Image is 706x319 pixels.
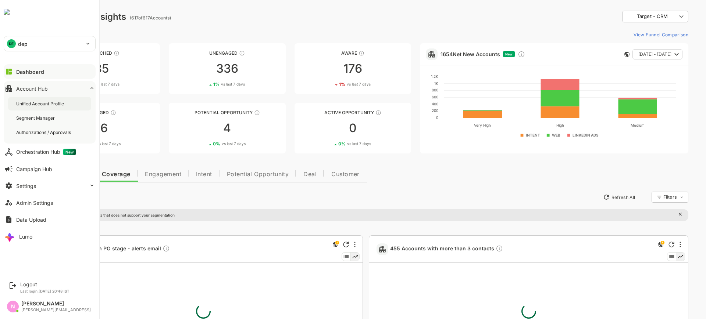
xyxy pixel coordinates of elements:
div: These accounts are warm, further nurturing would qualify them to MQAs [85,110,90,116]
div: DEdep [4,36,95,51]
text: Very High [449,123,466,128]
div: Account Hub [16,86,48,92]
a: AwareThese accounts have just entered the buying cycle and need further nurturing1761%vs last 7 days [269,43,385,94]
a: 1654Net New Accounts [415,51,474,57]
ag: ( 617 of 617 Accounts) [104,15,145,21]
button: Account Hub [4,81,96,96]
button: Lumo [4,229,96,244]
div: These accounts have open opportunities which might be at any of the Sales Stages [350,110,356,116]
a: UnreachedThese accounts have not been engaged with for a defined time period851%vs last 7 days [18,43,134,94]
span: Data Quality and Coverage [25,171,104,177]
div: [PERSON_NAME] [21,301,91,307]
div: These accounts are MQAs and can be passed on to Inside Sales [228,110,234,116]
div: Settings [16,183,36,189]
div: Dashboard Insights [18,11,100,22]
div: Unengaged [143,50,260,56]
div: This is a global insight. Segment selection is not applicable for this view [305,240,314,250]
div: These accounts have just entered the buying cycle and need further nurturing [333,50,339,56]
div: 0 [269,122,385,134]
div: 16 [18,122,134,134]
div: N [7,301,19,312]
div: 1 % [188,81,219,87]
span: Deal [278,171,291,177]
div: 336 [143,63,260,75]
div: Refresh [643,242,649,247]
span: 455 Accounts with more than 3 contacts [364,245,477,253]
text: Medium [605,123,619,127]
div: [PERSON_NAME][EMAIL_ADDRESS] [21,308,91,312]
span: vs last 7 days [195,81,219,87]
a: 455 Accounts with more than 3 contactsDescription not present [364,245,480,253]
div: Target - CRM [602,13,651,20]
div: Dashboard [16,69,44,75]
span: Target - CRM [611,14,642,19]
div: 0 % [313,141,345,146]
button: Orchestration HubNew [4,145,96,159]
span: [DATE] - [DATE] [613,50,646,59]
a: -- Accounts in PO stage - alerts emailDescription not present [39,245,147,253]
button: Settings [4,178,96,193]
div: This card does not support filter and segments [599,52,604,57]
div: 176 [269,63,385,75]
span: vs last 7 days [71,141,95,146]
span: vs last 7 days [70,81,94,87]
div: These accounts have not been engaged with for a defined time period [88,50,94,56]
div: Discover new ICP-fit accounts showing engagement — via intent surges, anonymous website visits, L... [492,51,499,58]
button: Campaign Hub [4,162,96,176]
div: DE [7,39,16,48]
span: New [63,149,76,155]
div: Authorizations / Approvals [16,129,72,135]
div: Description not present [470,245,477,253]
button: [DATE] - [DATE] [607,49,657,59]
text: 0 [410,115,413,120]
p: Last login: [DATE] 20:48 IST [20,289,69,293]
div: Engaged [18,110,134,115]
div: Refresh [317,242,323,247]
span: vs last 7 days [321,81,345,87]
span: Engagement [119,171,156,177]
div: Unified Account Profile [16,101,65,107]
div: More [654,242,655,247]
button: Refresh All [574,191,613,203]
text: 400 [406,102,413,106]
div: Description not present [137,245,144,253]
div: Orchestration Hub [16,149,76,155]
div: 4 [143,122,260,134]
text: 600 [406,95,413,99]
div: 0 % [187,141,220,146]
div: 1 % [313,81,345,87]
div: Data Upload [16,217,46,223]
a: New Insights [18,191,71,204]
div: This is a global insight. Segment selection is not applicable for this view [631,240,639,250]
a: EngagedThese accounts are warm, further nurturing would qualify them to MQAs1611%vs last 7 days [18,103,134,153]
button: Admin Settings [4,195,96,210]
button: View Funnel Comparison [605,29,663,40]
div: Unreached [18,50,134,56]
div: More [328,242,330,247]
text: 1.2K [405,74,413,79]
div: Aware [269,50,385,56]
div: Active Opportunity [269,110,385,115]
div: Target - CRM [596,10,663,24]
div: Filters [637,191,663,204]
a: Potential OpportunityThese accounts are MQAs and can be passed on to Inside Sales40%vs last 7 days [143,103,260,153]
div: Potential Opportunity [143,110,260,115]
span: Intent [170,171,186,177]
span: Potential Opportunity [201,171,263,177]
button: Dashboard [4,64,96,79]
div: Filters [638,194,651,200]
span: vs last 7 days [321,141,345,146]
div: 11 % [61,141,95,146]
text: 800 [406,88,413,92]
text: High [531,123,538,128]
span: Customer [306,171,334,177]
div: Campaign Hub [16,166,52,172]
div: Logout [20,281,69,287]
a: UnengagedThese accounts have not shown enough engagement and need nurturing3361%vs last 7 days [143,43,260,94]
button: Data Upload [4,212,96,227]
text: 1K [409,81,413,86]
div: 1 % [62,81,94,87]
a: Active OpportunityThese accounts have open opportunities which might be at any of the Sales Stage... [269,103,385,153]
text: 200 [406,108,413,113]
div: 85 [18,63,134,75]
